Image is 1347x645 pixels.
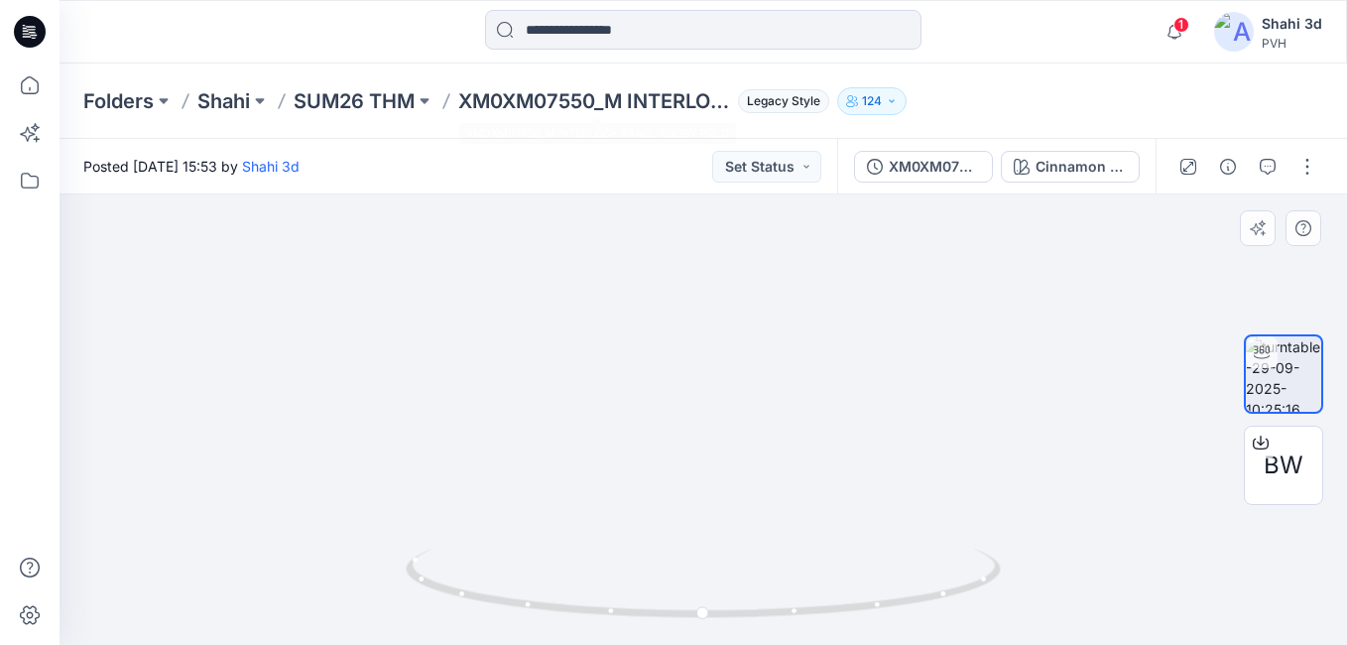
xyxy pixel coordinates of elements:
button: 124 [837,87,907,115]
p: 124 [862,90,882,112]
div: PVH [1262,36,1322,51]
div: Cinnamon Russet/ Rich Cream - 0BJ [1036,156,1127,178]
span: Legacy Style [738,89,829,113]
a: Folders [83,87,154,115]
button: XM0XM07550_M INTERLOCK PANEL RUGBY POLO_PROTO_V01 [854,151,993,183]
img: turntable-29-09-2025-10:25:16 [1246,336,1321,412]
a: SUM26 THM [294,87,415,115]
button: Cinnamon Russet/ Rich Cream - 0BJ [1001,151,1140,183]
p: XM0XM07550_M INTERLOCK PANEL RUGBY POLO [458,87,730,115]
span: Posted [DATE] 15:53 by [83,156,300,177]
div: Shahi 3d [1262,12,1322,36]
span: BW [1264,448,1303,483]
a: Shahi 3d [242,158,300,175]
button: Legacy Style [730,87,829,115]
button: Details [1212,151,1244,183]
div: XM0XM07550_M INTERLOCK PANEL RUGBY POLO_PROTO_V01 [889,156,980,178]
img: avatar [1214,12,1254,52]
a: Shahi [197,87,250,115]
span: 1 [1173,17,1189,33]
